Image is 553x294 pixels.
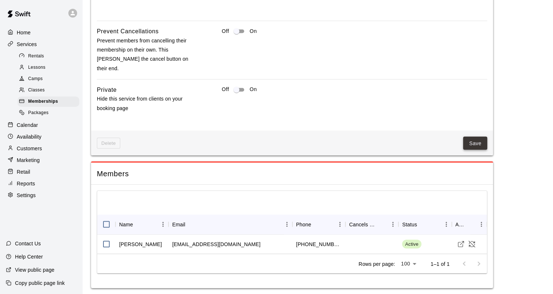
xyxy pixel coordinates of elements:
span: Rentals [28,53,44,60]
button: Menu [387,219,398,230]
div: Lessons [18,63,79,73]
span: Packages [28,109,49,117]
button: Menu [441,219,452,230]
div: Name [119,214,133,234]
p: Help Center [15,253,43,260]
a: Customers [6,143,76,154]
div: +15637232379 [296,240,342,248]
a: Lessons [18,62,82,73]
h6: Prevent Cancellations [97,27,159,36]
p: Retail [17,168,30,176]
a: Packages [18,108,82,119]
p: Home [17,29,31,36]
p: Availability [17,133,42,140]
button: Sort [377,219,387,229]
a: Settings [6,190,76,201]
a: Rentals [18,50,82,62]
div: Cancels Date [345,214,398,234]
span: Active [402,241,421,248]
button: Menu [281,219,292,230]
div: Actions [452,214,487,234]
button: Sort [417,219,427,229]
div: Rentals [18,51,79,61]
p: Prevent members from cancelling their membership on their own. This [PERSON_NAME] the cancel butt... [97,36,198,73]
div: Status [402,214,417,234]
p: Marketing [17,157,40,164]
a: Calendar [6,120,76,131]
button: Cancel Membership [466,238,477,249]
a: Reports [6,178,76,189]
p: Calendar [17,121,38,129]
div: Status [398,214,451,234]
div: ap12798@gmail.com [172,240,260,248]
span: Classes [28,87,45,94]
div: Phone [292,214,345,234]
p: 1–1 of 1 [431,260,450,267]
div: Email [168,214,292,234]
div: Cancels Date [349,214,377,234]
div: Classes [18,85,79,95]
span: Members [97,169,487,178]
a: Services [6,39,76,50]
p: On [250,27,257,35]
a: Classes [18,85,82,96]
a: Memberships [18,96,82,108]
p: Copy public page link [15,279,65,287]
div: Email [172,214,185,234]
div: Name [115,214,168,234]
div: 100 [398,258,419,269]
button: Menu [334,219,345,230]
button: Sort [185,219,196,229]
h6: Private [97,85,117,95]
div: Memberships [18,97,79,107]
p: Settings [17,192,36,199]
span: This membership cannot be deleted since it still has members [97,137,120,149]
a: Camps [18,73,82,85]
div: Packages [18,108,79,118]
p: Reports [17,180,35,187]
span: Lessons [28,64,46,71]
p: Services [17,41,37,48]
span: Camps [28,75,43,83]
div: Andrew Porter [119,240,162,248]
a: Visit customer profile [455,238,466,249]
div: Actions [455,214,466,234]
a: Marketing [6,155,76,166]
p: Contact Us [15,240,41,247]
a: Home [6,27,76,38]
p: Rows per page: [359,260,395,267]
a: Availability [6,131,76,142]
div: Phone [296,214,311,234]
button: Sort [466,219,476,229]
span: Memberships [28,98,58,105]
p: Hide this service from clients on your booking page [97,94,198,113]
button: Sort [133,219,143,229]
a: Retail [6,166,76,177]
button: Menu [476,219,487,230]
button: Save [463,136,487,150]
p: On [250,86,257,93]
button: Menu [158,219,168,230]
p: Customers [17,145,42,152]
button: Sort [311,219,321,229]
p: Off [222,27,229,35]
div: Camps [18,74,79,84]
p: Off [222,86,229,93]
p: View public page [15,266,54,274]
